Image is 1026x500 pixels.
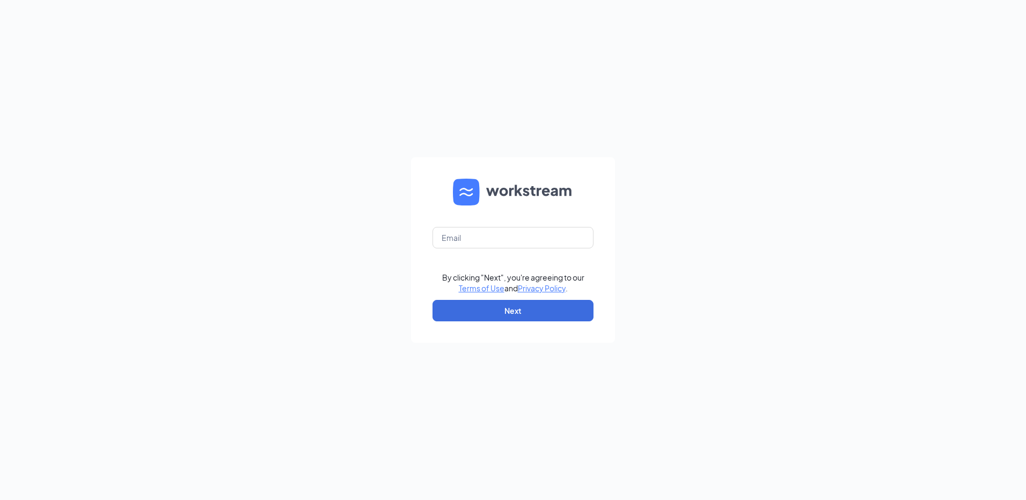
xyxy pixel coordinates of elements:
a: Privacy Policy [518,283,566,293]
img: WS logo and Workstream text [453,179,573,205]
input: Email [433,227,593,248]
a: Terms of Use [459,283,504,293]
div: By clicking "Next", you're agreeing to our and . [442,272,584,293]
button: Next [433,300,593,321]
